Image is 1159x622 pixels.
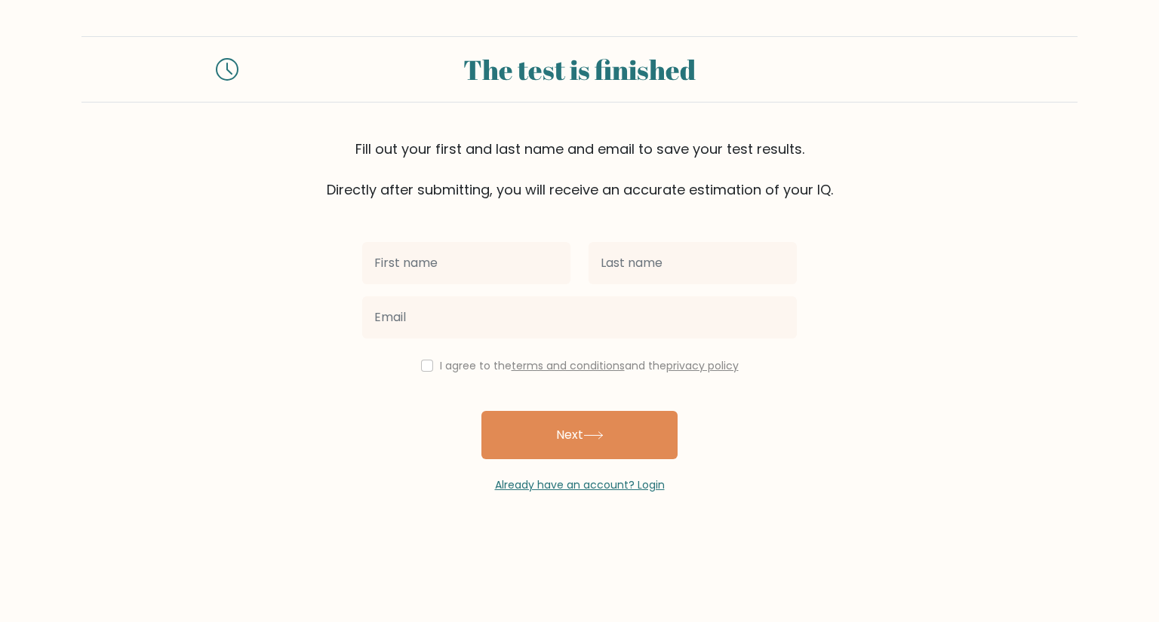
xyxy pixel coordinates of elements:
a: Already have an account? Login [495,477,665,492]
input: First name [362,242,570,284]
label: I agree to the and the [440,358,739,373]
a: privacy policy [666,358,739,373]
input: Email [362,296,797,339]
div: Fill out your first and last name and email to save your test results. Directly after submitting,... [81,139,1078,200]
button: Next [481,411,678,459]
input: Last name [589,242,797,284]
a: terms and conditions [512,358,625,373]
div: The test is finished [257,49,902,90]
